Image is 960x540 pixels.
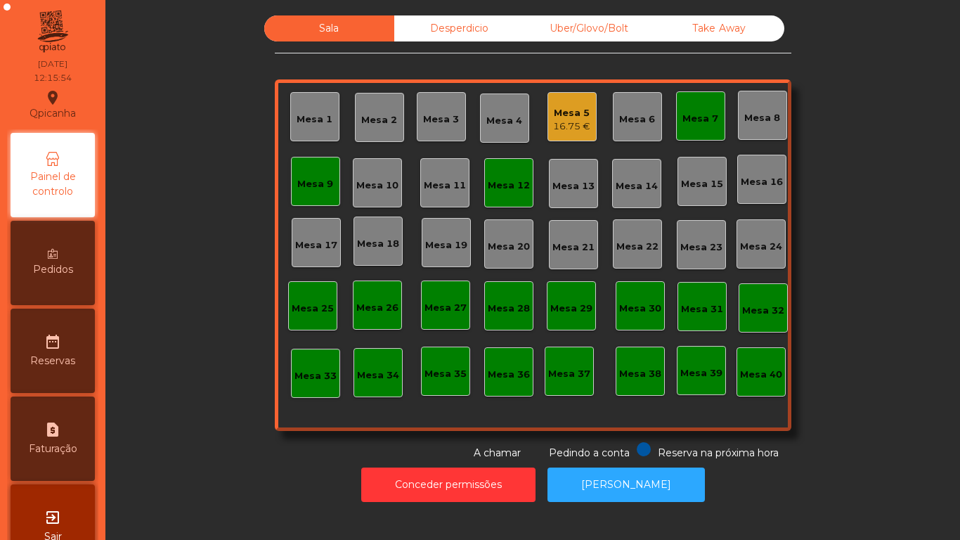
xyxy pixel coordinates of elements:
div: Mesa 31 [681,302,723,316]
div: Mesa 30 [619,302,661,316]
div: Mesa 13 [552,179,595,193]
div: Mesa 20 [488,240,530,254]
div: Mesa 33 [294,369,337,383]
div: Mesa 11 [424,179,466,193]
div: Mesa 7 [682,112,718,126]
div: Mesa 22 [616,240,659,254]
div: Mesa 12 [488,179,530,193]
div: Mesa 17 [295,238,337,252]
img: qpiato [35,7,70,56]
div: Mesa 35 [424,367,467,381]
div: Mesa 16 [741,175,783,189]
span: Painel de controlo [14,169,91,199]
div: Uber/Glovo/Bolt [524,15,654,41]
div: Mesa 9 [297,177,333,191]
button: [PERSON_NAME] [547,468,705,502]
div: Mesa 8 [744,111,780,125]
div: Mesa 2 [361,113,397,127]
span: Pedidos [33,262,73,277]
div: Mesa 23 [680,240,722,255]
div: Desperdicio [394,15,524,41]
span: Reserva na próxima hora [658,446,779,459]
div: Mesa 25 [292,302,334,316]
div: Mesa 39 [680,366,722,380]
div: Mesa 28 [488,302,530,316]
span: Pedindo a conta [549,446,630,459]
div: Mesa 4 [486,114,522,128]
div: Mesa 38 [619,367,661,381]
div: Mesa 32 [742,304,784,318]
div: Mesa 19 [425,238,467,252]
div: Mesa 6 [619,112,655,127]
div: 16.75 € [553,120,590,134]
div: Mesa 24 [740,240,782,254]
div: Qpicanha [30,87,76,122]
div: Mesa 40 [740,368,782,382]
div: Mesa 18 [357,237,399,251]
div: 12:15:54 [34,72,72,84]
span: A chamar [474,446,521,459]
div: Mesa 3 [423,112,459,127]
button: Conceder permissões [361,468,536,502]
div: Mesa 37 [548,367,590,381]
div: Mesa 36 [488,368,530,382]
div: Mesa 29 [550,302,592,316]
span: Reservas [30,354,75,368]
i: date_range [44,333,61,350]
div: Sala [264,15,394,41]
div: Mesa 1 [297,112,332,127]
div: Mesa 34 [357,368,399,382]
div: Mesa 27 [424,301,467,315]
i: request_page [44,421,61,438]
div: Mesa 10 [356,179,398,193]
div: Mesa 14 [616,179,658,193]
i: location_on [44,89,61,106]
span: Faturação [29,442,77,456]
i: exit_to_app [44,509,61,526]
div: Mesa 15 [681,177,723,191]
div: Mesa 26 [356,301,398,315]
div: [DATE] [38,58,67,70]
div: Mesa 21 [552,240,595,255]
div: Mesa 5 [553,106,590,120]
div: Take Away [654,15,784,41]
